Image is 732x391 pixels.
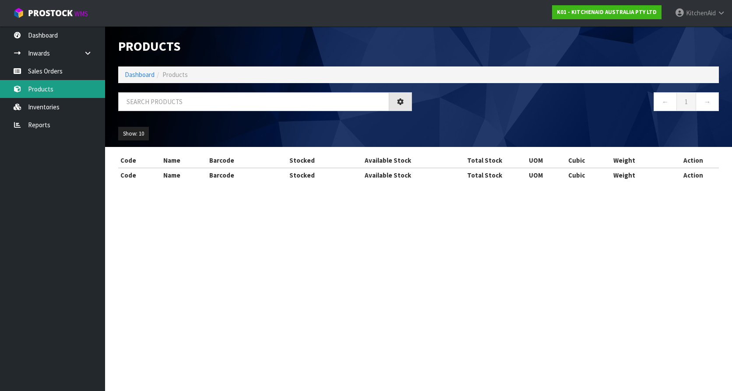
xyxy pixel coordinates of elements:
[118,127,149,141] button: Show: 10
[566,154,611,168] th: Cubic
[611,168,667,182] th: Weight
[425,92,719,114] nav: Page navigation
[667,154,719,168] th: Action
[557,8,657,16] strong: K01 - KITCHENAID AUSTRALIA PTY LTD
[118,154,161,168] th: Code
[667,168,719,182] th: Action
[611,154,667,168] th: Weight
[118,168,161,182] th: Code
[161,168,207,182] th: Name
[118,92,389,111] input: Search products
[270,154,334,168] th: Stocked
[270,168,334,182] th: Stocked
[161,154,207,168] th: Name
[125,70,155,79] a: Dashboard
[13,7,24,18] img: cube-alt.png
[686,9,716,17] span: KitchenAid
[527,154,566,168] th: UOM
[696,92,719,111] a: →
[207,154,270,168] th: Barcode
[676,92,696,111] a: 1
[28,7,73,19] span: ProStock
[118,39,412,53] h1: Products
[443,154,527,168] th: Total Stock
[74,10,88,18] small: WMS
[566,168,611,182] th: Cubic
[334,154,442,168] th: Available Stock
[207,168,270,182] th: Barcode
[654,92,677,111] a: ←
[162,70,188,79] span: Products
[443,168,527,182] th: Total Stock
[334,168,442,182] th: Available Stock
[527,168,566,182] th: UOM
